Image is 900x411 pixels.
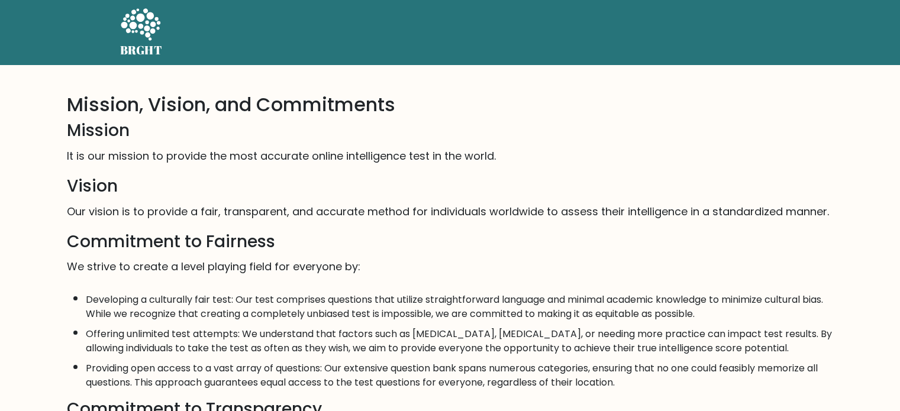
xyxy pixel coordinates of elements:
[67,176,834,196] h3: Vision
[86,355,834,390] li: Providing open access to a vast array of questions: Our extensive question bank spans numerous ca...
[86,321,834,355] li: Offering unlimited test attempts: We understand that factors such as [MEDICAL_DATA], [MEDICAL_DAT...
[67,201,834,222] p: Our vision is to provide a fair, transparent, and accurate method for individuals worldwide to as...
[67,93,834,116] h2: Mission, Vision, and Commitments
[86,287,834,321] li: Developing a culturally fair test: Our test comprises questions that utilize straightforward lang...
[67,232,834,252] h3: Commitment to Fairness
[67,145,834,167] p: It is our mission to provide the most accurate online intelligence test in the world.
[120,5,163,60] a: BRGHT
[67,256,834,277] p: We strive to create a level playing field for everyone by:
[120,43,163,57] h5: BRGHT
[67,121,834,141] h3: Mission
